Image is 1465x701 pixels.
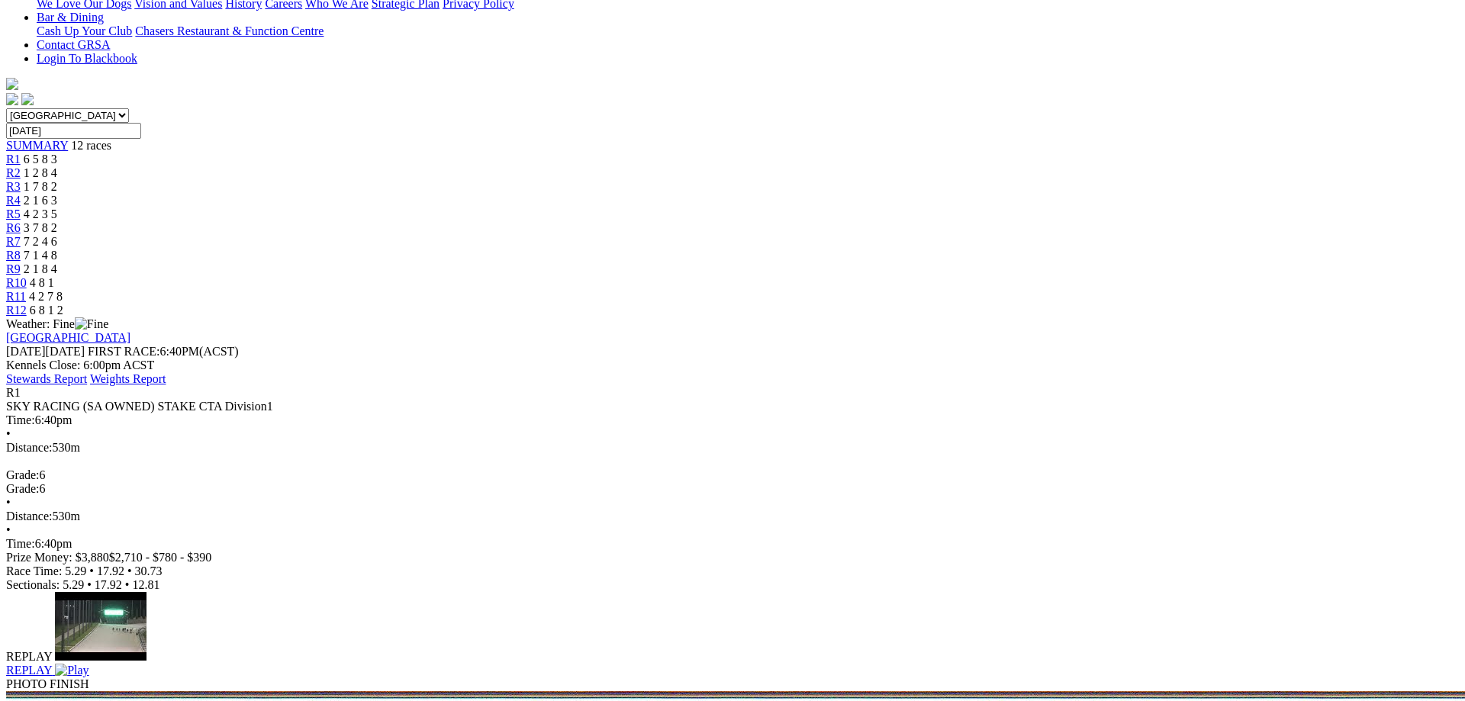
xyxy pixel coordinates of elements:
span: 3 7 8 2 [24,221,57,234]
span: FIRST RACE: [88,345,159,358]
img: twitter.svg [21,93,34,105]
span: 6 8 1 2 [30,304,63,317]
a: Login To Blackbook [37,52,137,65]
span: Time: [6,537,35,550]
span: Distance: [6,510,52,523]
img: default.jpg [55,592,146,661]
span: Weather: Fine [6,317,108,330]
a: Stewards Report [6,372,87,385]
a: R10 [6,276,27,289]
span: Race Time: [6,564,62,577]
div: 6 [6,468,1459,482]
span: Distance: [6,441,52,454]
a: Bar & Dining [37,11,104,24]
span: 17.92 [95,578,122,591]
span: 1 7 8 2 [24,180,57,193]
input: Select date [6,123,141,139]
div: 530m [6,510,1459,523]
span: 17.92 [97,564,124,577]
a: R12 [6,304,27,317]
span: REPLAY [6,650,52,663]
span: [DATE] [6,345,46,358]
a: Cash Up Your Club [37,24,132,37]
span: 4 2 3 5 [24,207,57,220]
span: • [6,427,11,440]
span: • [6,496,11,509]
span: 30.73 [135,564,163,577]
span: REPLAY [6,664,52,677]
div: 6:40pm [6,413,1459,427]
span: 1 2 8 4 [24,166,57,179]
a: R4 [6,194,21,207]
span: 4 8 1 [30,276,54,289]
span: 2 1 8 4 [24,262,57,275]
div: 6 [6,482,1459,496]
a: R6 [6,221,21,234]
div: Kennels Close: 6:00pm ACST [6,359,1459,372]
span: • [127,564,132,577]
span: 6 5 8 3 [24,153,57,166]
span: 12.81 [132,578,159,591]
a: R3 [6,180,21,193]
div: 530m [6,441,1459,455]
span: $2,710 - $780 - $390 [109,551,212,564]
span: 5.29 [63,578,84,591]
a: R1 [6,153,21,166]
span: Grade: [6,468,40,481]
a: R7 [6,235,21,248]
span: • [6,523,11,536]
span: 2 1 6 3 [24,194,57,207]
a: Chasers Restaurant & Function Centre [135,24,324,37]
img: logo-grsa-white.png [6,78,18,90]
a: REPLAY Play [6,650,1459,677]
span: • [125,578,130,591]
a: R9 [6,262,21,275]
div: SKY RACING (SA OWNED) STAKE CTA Division1 [6,400,1459,413]
span: 7 1 4 8 [24,249,57,262]
div: Prize Money: $3,880 [6,551,1459,564]
span: PHOTO FINISH [6,677,89,690]
span: Sectionals: [6,578,60,591]
span: • [87,578,92,591]
span: Time: [6,413,35,426]
a: R8 [6,249,21,262]
span: 7 2 4 6 [24,235,57,248]
a: R2 [6,166,21,179]
img: facebook.svg [6,93,18,105]
span: 6:40PM(ACST) [88,345,239,358]
img: Fine [75,317,108,331]
span: 4 2 7 8 [29,290,63,303]
a: R5 [6,207,21,220]
span: • [89,564,94,577]
a: Contact GRSA [37,38,110,51]
span: 5.29 [65,564,86,577]
span: [DATE] [6,345,85,358]
a: SUMMARY [6,139,68,152]
div: 6:40pm [6,537,1459,551]
img: Play [55,664,89,677]
span: R1 [6,386,21,399]
div: Bar & Dining [37,24,1459,38]
a: R11 [6,290,26,303]
a: [GEOGRAPHIC_DATA] [6,331,130,344]
span: Grade: [6,482,40,495]
span: 12 races [71,139,111,152]
a: Weights Report [90,372,166,385]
